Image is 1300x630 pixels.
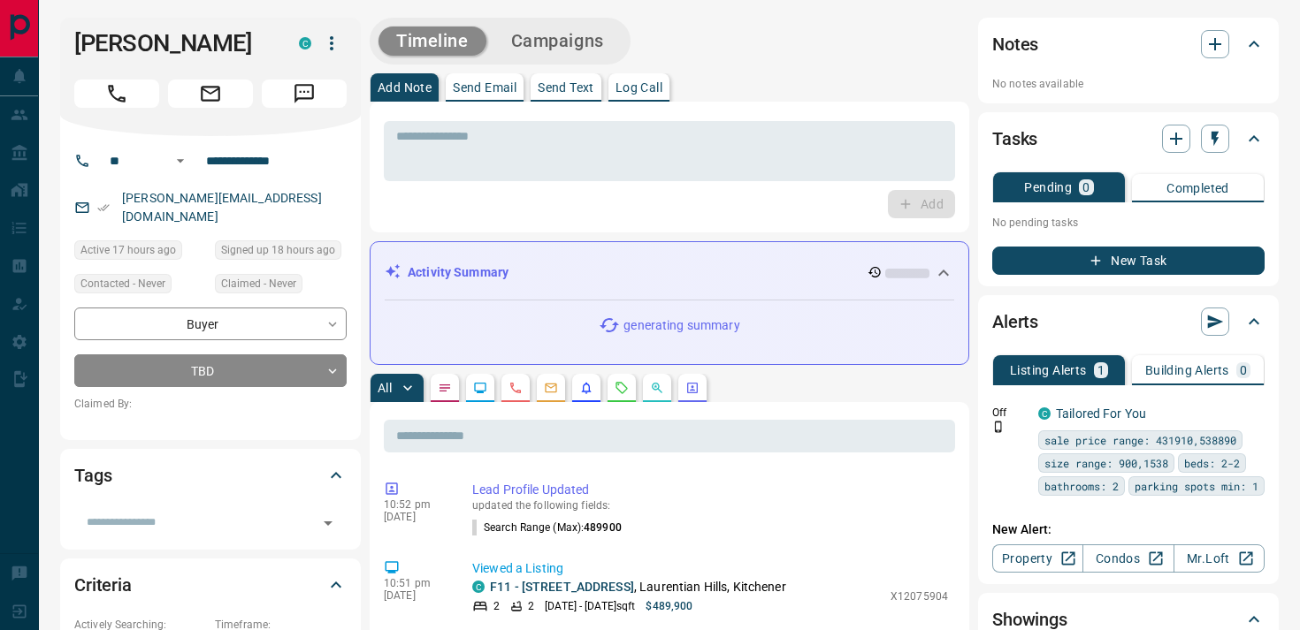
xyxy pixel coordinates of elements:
[74,564,347,606] div: Criteria
[1174,544,1265,573] a: Mr.Loft
[992,405,1028,421] p: Off
[221,241,335,259] span: Signed up 18 hours ago
[992,307,1038,336] h2: Alerts
[262,80,347,108] span: Message
[384,589,446,602] p: [DATE]
[992,76,1265,92] p: No notes available
[992,23,1265,65] div: Notes
[97,201,110,214] svg: Email Verified
[646,598,692,614] p: $489,900
[493,598,500,614] p: 2
[584,521,622,534] span: 489900
[74,307,347,340] div: Buyer
[378,81,432,94] p: Add Note
[472,520,622,535] p: Search Range (Max) :
[385,256,954,289] div: Activity Summary
[1240,364,1247,376] p: 0
[122,191,322,224] a: [PERSON_NAME][EMAIL_ADDRESS][DOMAIN_NAME]
[1044,431,1236,449] span: sale price range: 431910,538890
[1082,181,1090,194] p: 0
[490,580,634,594] a: F11 - [STREET_ADDRESS]
[615,381,629,395] svg: Requests
[992,421,1005,433] svg: Push Notification Only
[74,29,272,57] h1: [PERSON_NAME]
[623,316,739,335] p: generating summary
[1044,477,1119,495] span: bathrooms: 2
[384,511,446,523] p: [DATE]
[438,381,452,395] svg: Notes
[74,240,206,265] div: Mon Aug 11 2025
[538,81,594,94] p: Send Text
[616,81,662,94] p: Log Call
[1056,406,1146,421] a: Tailored For You
[74,354,347,387] div: TBD
[992,544,1083,573] a: Property
[74,571,132,599] h2: Criteria
[384,577,446,589] p: 10:51 pm
[992,30,1038,58] h2: Notes
[1184,454,1240,472] span: beds: 2-2
[1135,477,1258,495] span: parking spots min: 1
[215,240,347,265] div: Mon Aug 11 2025
[1044,454,1168,472] span: size range: 900,1538
[1024,181,1072,194] p: Pending
[170,150,191,171] button: Open
[992,209,1265,236] p: No pending tasks
[545,598,635,614] p: [DATE] - [DATE] sqft
[472,581,485,593] div: condos.ca
[528,598,534,614] p: 2
[1038,407,1051,420] div: condos.ca
[509,381,523,395] svg: Calls
[299,37,311,49] div: condos.ca
[992,125,1037,153] h2: Tasks
[80,241,176,259] span: Active 17 hours ago
[316,511,340,535] button: Open
[472,559,948,578] p: Viewed a Listing
[472,499,948,512] p: updated the following fields:
[74,80,159,108] span: Call
[384,498,446,511] p: 10:52 pm
[74,396,347,412] p: Claimed By:
[992,118,1265,160] div: Tasks
[579,381,593,395] svg: Listing Alerts
[544,381,558,395] svg: Emails
[1010,364,1087,376] p: Listing Alerts
[891,588,948,604] p: X12075904
[1166,182,1229,194] p: Completed
[992,247,1265,275] button: New Task
[378,382,392,394] p: All
[650,381,664,395] svg: Opportunities
[1145,364,1229,376] p: Building Alerts
[1097,364,1105,376] p: 1
[74,461,111,490] h2: Tags
[992,300,1265,343] div: Alerts
[992,520,1265,539] p: New Alert:
[453,81,516,94] p: Send Email
[168,80,253,108] span: Email
[685,381,700,395] svg: Agent Actions
[408,263,509,282] p: Activity Summary
[472,481,948,499] p: Lead Profile Updated
[80,275,165,292] span: Contacted - Never
[493,27,622,56] button: Campaigns
[74,454,347,497] div: Tags
[221,275,296,292] span: Claimed - Never
[1082,544,1174,573] a: Condos
[379,27,486,56] button: Timeline
[473,381,487,395] svg: Lead Browsing Activity
[490,578,786,596] p: , Laurentian Hills, Kitchener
